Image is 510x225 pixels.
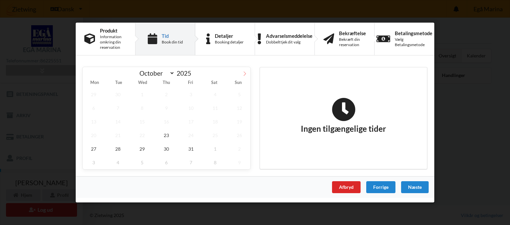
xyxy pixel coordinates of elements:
[107,142,129,156] span: October 28, 2025
[228,142,250,156] span: November 2, 2025
[332,181,361,193] div: Afbryd
[180,156,202,169] span: November 7, 2025
[131,115,153,128] span: October 15, 2025
[215,33,244,38] div: Detaljer
[83,156,105,169] span: November 3, 2025
[204,101,226,115] span: October 11, 2025
[83,128,105,142] span: October 20, 2025
[179,81,203,85] span: Fri
[266,33,312,38] div: Advarselsmeddelelse
[395,31,432,36] div: Betalingsmetode
[180,142,202,156] span: October 31, 2025
[83,101,105,115] span: October 6, 2025
[204,88,226,101] span: October 4, 2025
[266,39,312,45] div: Dobbelttjek dit valg
[156,115,178,128] span: October 16, 2025
[107,88,129,101] span: September 30, 2025
[107,156,129,169] span: November 4, 2025
[156,142,178,156] span: October 30, 2025
[301,98,386,134] h2: Ingen tilgængelige tider
[228,115,250,128] span: October 19, 2025
[107,101,129,115] span: October 7, 2025
[180,101,202,115] span: October 10, 2025
[226,81,250,85] span: Sun
[395,37,432,47] div: Vælg Betalingsmetode
[228,128,250,142] span: October 26, 2025
[156,88,178,101] span: October 2, 2025
[175,69,197,77] input: Year
[228,88,250,101] span: October 5, 2025
[130,81,154,85] span: Wed
[228,156,250,169] span: November 9, 2025
[401,181,429,193] div: Næste
[83,142,105,156] span: October 27, 2025
[215,39,244,45] div: Booking detaljer
[162,39,183,45] div: Book din tid
[228,101,250,115] span: October 12, 2025
[136,69,175,77] select: Month
[83,115,105,128] span: October 13, 2025
[131,101,153,115] span: October 8, 2025
[180,88,202,101] span: October 3, 2025
[180,115,202,128] span: October 17, 2025
[162,33,183,38] div: Tid
[131,128,153,142] span: October 22, 2025
[203,81,226,85] span: Sat
[100,34,127,50] div: Information omkring din reservation
[339,31,366,36] div: Bekræftelse
[100,28,127,33] div: Produkt
[107,115,129,128] span: October 14, 2025
[204,142,226,156] span: November 1, 2025
[156,128,178,142] span: October 23, 2025
[180,128,202,142] span: October 24, 2025
[107,128,129,142] span: October 21, 2025
[131,142,153,156] span: October 29, 2025
[156,101,178,115] span: October 9, 2025
[131,88,153,101] span: October 1, 2025
[107,81,130,85] span: Tue
[339,37,366,47] div: Bekræft din reservation
[204,128,226,142] span: October 25, 2025
[83,88,105,101] span: September 29, 2025
[204,156,226,169] span: November 8, 2025
[154,81,178,85] span: Thu
[366,181,395,193] div: Forrige
[204,115,226,128] span: October 18, 2025
[83,81,107,85] span: Mon
[131,156,153,169] span: November 5, 2025
[156,156,178,169] span: November 6, 2025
